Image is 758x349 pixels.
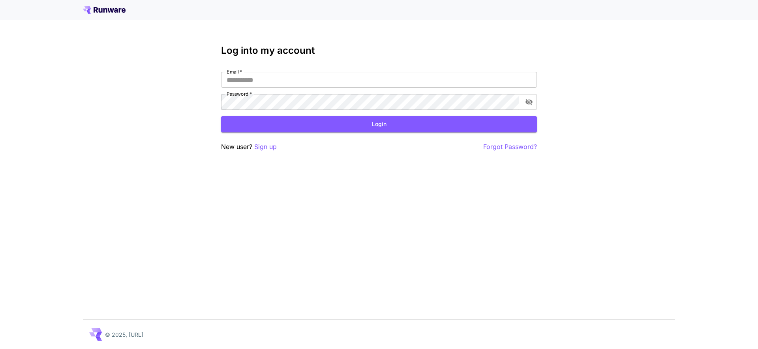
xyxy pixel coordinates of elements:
button: Login [221,116,537,132]
label: Email [227,68,242,75]
label: Password [227,91,252,97]
p: © 2025, [URL] [105,330,143,339]
h3: Log into my account [221,45,537,56]
button: Forgot Password? [483,142,537,152]
button: toggle password visibility [522,95,536,109]
button: Sign up [254,142,277,152]
p: New user? [221,142,277,152]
